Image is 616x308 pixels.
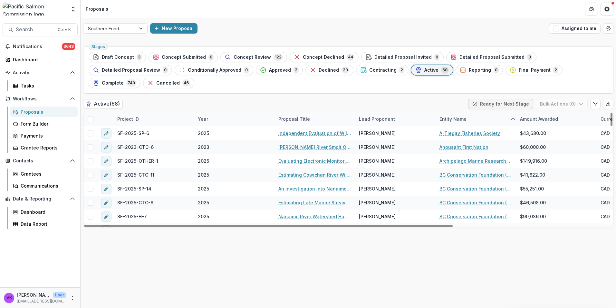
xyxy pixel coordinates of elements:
[256,65,303,75] button: Approved2
[439,158,512,164] a: Archipelago Marine Research Ltd.
[69,3,78,15] button: Open entity switcher
[10,118,78,129] a: Form Builder
[601,199,610,206] span: CAD
[56,26,72,33] div: Ctrl + K
[89,65,172,75] button: Detailed Proposal Review0
[359,185,396,192] span: [PERSON_NAME]
[13,196,67,202] span: Data & Reporting
[520,144,546,150] span: $60,000.00
[234,55,271,60] span: Concept Review
[278,185,351,192] a: An investigation into Nanaimo River Chinook ecotype (summer and fall) and Coho run timing and ret...
[359,199,396,206] span: [PERSON_NAME]
[149,52,218,62] button: Concept Submitted0
[13,44,62,49] span: Notifications
[3,23,78,36] button: Search...
[244,67,249,74] span: 0
[303,55,344,60] span: Concept Declined
[399,67,404,74] span: 2
[436,112,516,126] div: Entity Name
[469,67,491,73] span: Reporting
[601,213,610,220] span: CAD
[456,65,503,75] button: Reporting0
[505,65,563,75] button: Final Payment2
[101,211,111,222] button: edit
[143,78,194,88] button: Cancelled46
[510,117,515,122] svg: sorted ascending
[359,130,396,137] span: [PERSON_NAME]
[520,213,546,220] span: $90,036.00
[294,67,299,74] span: 2
[342,67,349,74] span: 20
[198,171,209,178] span: 2025
[62,43,75,50] span: 3643
[278,158,351,164] a: Evaluating Electronic Monitoring (EM) & Artificial Intelligence (AI) Technologies for Catch Monit...
[494,67,499,74] span: 0
[198,185,209,192] span: 2025
[355,116,399,122] div: Lead Proponent
[516,112,597,126] div: Amount Awarded
[163,67,168,74] span: 0
[102,80,124,86] span: Complete
[10,130,78,141] a: Payments
[101,128,111,139] button: edit
[269,67,291,73] span: Approved
[10,142,78,153] a: Grantee Reports
[13,96,67,102] span: Workflows
[101,184,111,194] button: edit
[520,227,545,234] span: $52,736.00
[424,67,438,73] span: Active
[113,116,143,122] div: Project ID
[117,130,149,137] span: SF-2025-SP-6
[89,52,146,62] button: Draft Concept3
[439,199,512,206] a: BC Conservation Foundation (Nanaimo Office)
[198,144,209,150] span: 2023
[101,142,111,152] button: edit
[603,23,613,34] button: Open table manager
[3,156,78,166] button: Open Contacts
[3,3,66,15] img: Pacific Salmon Commission logo
[601,130,610,137] span: CAD
[220,52,287,62] button: Concept Review122
[468,99,533,109] button: Ready for Next Stage
[3,54,78,65] a: Dashboard
[319,67,339,73] span: Declined
[17,298,66,304] p: [EMAIL_ADDRESS][DOMAIN_NAME]
[436,116,470,122] div: Entity Name
[520,130,546,137] span: $43,680.00
[17,292,50,298] p: [PERSON_NAME]
[117,199,153,206] span: SF-2025-CTC-6
[198,199,209,206] span: 2025
[355,112,436,126] div: Lead Proponent
[194,116,212,122] div: Year
[439,144,488,150] a: Ahousaht First Nation
[274,112,355,126] div: Proposal Title
[439,130,500,137] a: A-Tlegay Fisheries Society
[536,99,588,109] button: Bulk Actions (0)
[91,45,105,49] span: Stages
[520,199,546,206] span: $46,508.00
[520,185,544,192] span: $55,251.00
[198,130,209,137] span: 2025
[21,108,72,115] div: Proposals
[520,171,545,178] span: $41,622.00
[278,171,351,178] a: Estimating Cowichan River Wild Chinook Freshwater Smolt Production through a PIT tag based Mark R...
[198,158,209,164] span: 2025
[21,170,72,177] div: Grantees
[374,55,432,60] span: Detailed Proposal Invited
[459,55,525,60] span: Detailed Proposal Submitted
[198,213,209,220] span: 2025
[21,221,72,227] div: Data Report
[16,26,54,33] span: Search...
[89,78,140,88] button: Complete740
[369,67,397,73] span: Contracting
[359,158,396,164] span: [PERSON_NAME]
[6,296,12,300] div: Victor Keong
[361,52,444,62] button: Detailed Proposal Invited0
[359,213,396,220] span: [PERSON_NAME]
[117,144,154,150] span: SF-2023-CTC-6
[601,171,610,178] span: CAD
[10,180,78,191] a: Communications
[549,23,601,34] button: Assigned to me
[10,107,78,117] a: Proposals
[601,185,610,192] span: CAD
